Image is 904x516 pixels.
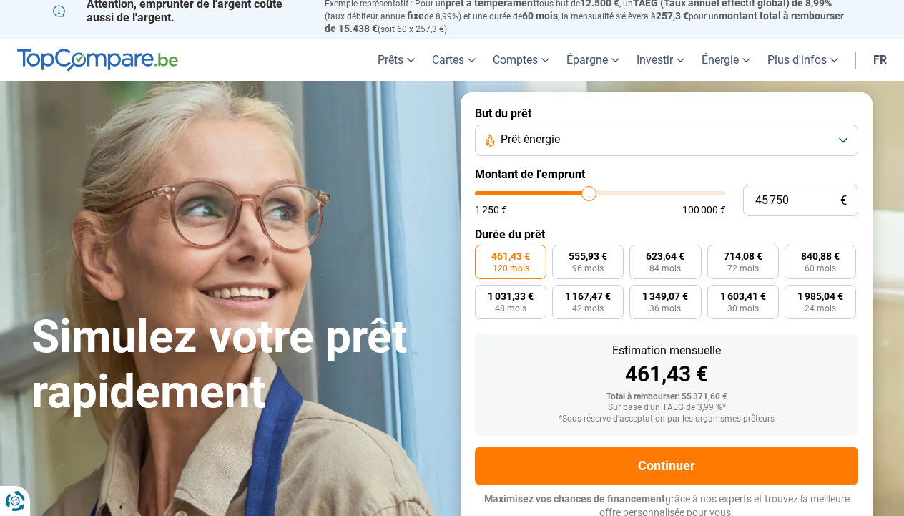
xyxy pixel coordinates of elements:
[727,264,759,273] span: 72 mois
[486,364,847,385] div: 461,43 €
[572,304,604,313] span: 42 mois
[475,107,858,120] label: But du prêt
[475,228,858,241] label: Durée du prêt
[649,264,681,273] span: 84 mois
[423,39,484,81] a: Cartes
[486,392,847,402] div: Total à rembourser: 55 371,60 €
[369,39,423,81] a: Prêts
[475,205,507,215] span: 1 250 €
[565,291,611,301] span: 1 167,47 €
[488,291,534,301] span: 1 031,33 €
[31,310,443,420] h1: Simulez votre prêt rapidement
[805,264,836,273] span: 60 mois
[840,195,847,207] span: €
[475,167,858,181] label: Montant de l'emprunt
[486,403,847,413] div: Sur base d'un TAEG de 3,99 %*
[801,251,840,261] span: 840,88 €
[17,49,178,72] img: TopCompare
[797,291,843,301] span: 1 985,04 €
[693,39,759,81] a: Énergie
[569,251,607,261] span: 555,93 €
[805,304,836,313] span: 24 mois
[493,264,529,273] span: 120 mois
[642,291,688,301] span: 1 349,07 €
[407,10,424,21] span: fixe
[572,264,604,273] span: 96 mois
[759,39,847,81] a: Plus d'infos
[486,345,847,356] div: Estimation mensuelle
[649,304,681,313] span: 36 mois
[727,304,759,313] span: 30 mois
[491,251,530,261] span: 461,43 €
[325,10,844,34] span: montant total à rembourser de 15.438 €
[484,39,558,81] a: Comptes
[522,10,558,21] span: 60 mois
[475,447,858,485] button: Continuer
[682,205,726,215] span: 100 000 €
[484,493,665,505] span: Maximisez vos chances de financement
[495,304,526,313] span: 48 mois
[558,39,628,81] a: Épargne
[724,251,762,261] span: 714,08 €
[646,251,684,261] span: 623,64 €
[720,291,766,301] span: 1 603,41 €
[628,39,693,81] a: Investir
[865,39,895,81] a: fr
[656,10,689,21] span: 257,3 €
[501,132,560,147] span: Prêt énergie
[486,414,847,424] div: *Sous réserve d'acceptation par les organismes prêteurs
[475,125,858,156] button: Prêt énergie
